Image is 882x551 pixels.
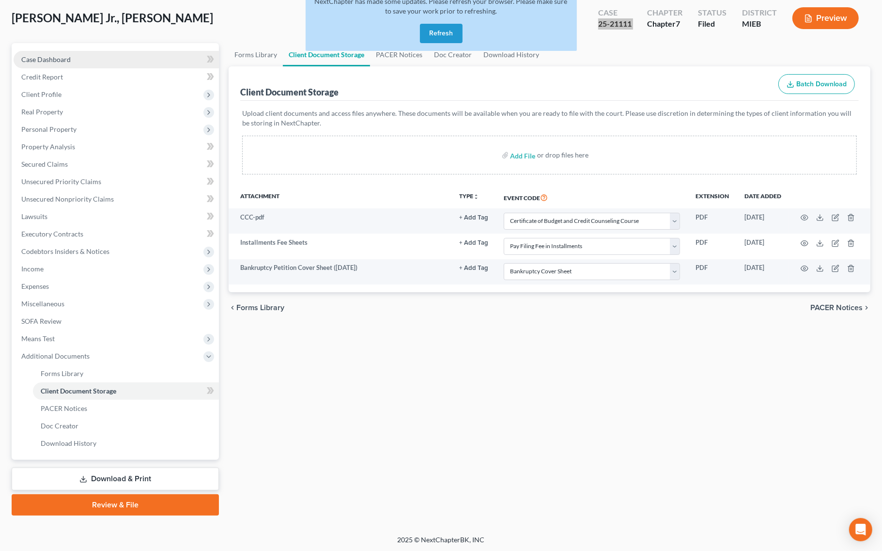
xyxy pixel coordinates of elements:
span: Income [21,265,44,273]
a: Client Document Storage [283,43,370,66]
span: 7 [676,19,680,28]
div: Chapter [647,18,682,30]
th: Date added [737,186,789,208]
span: Credit Report [21,73,63,81]
div: District [742,7,777,18]
a: Forms Library [229,43,283,66]
th: Event Code [496,186,688,208]
i: chevron_right [863,304,870,312]
td: CCC-pdf [229,208,451,234]
span: PACER Notices [810,304,863,312]
div: 25-21111 [598,18,632,30]
th: Attachment [229,186,451,208]
a: Download & Print [12,468,219,490]
span: Batch Download [796,80,847,88]
span: Case Dashboard [21,55,71,63]
span: Forms Library [236,304,284,312]
button: Batch Download [778,74,855,94]
span: Personal Property [21,125,77,133]
span: Means Test [21,334,55,343]
div: Case [598,7,632,18]
span: SOFA Review [21,317,62,325]
td: [DATE] [737,234,789,259]
td: Installments Fee Sheets [229,234,451,259]
span: Additional Documents [21,352,90,360]
div: Client Document Storage [240,86,339,98]
a: Property Analysis [14,138,219,156]
button: + Add Tag [459,215,488,221]
span: Client Profile [21,90,62,98]
span: Codebtors Insiders & Notices [21,247,109,255]
span: Forms Library [41,369,83,378]
i: unfold_more [473,194,479,200]
span: Secured Claims [21,160,68,168]
td: PDF [688,208,737,234]
span: Executory Contracts [21,230,83,238]
span: Doc Creator [41,422,78,430]
a: Forms Library [33,365,219,382]
button: TYPEunfold_more [459,193,479,200]
span: Expenses [21,282,49,290]
a: Unsecured Priority Claims [14,173,219,190]
td: PDF [688,234,737,259]
span: Miscellaneous [21,299,64,308]
a: + Add Tag [459,213,488,222]
i: chevron_left [229,304,236,312]
button: chevron_left Forms Library [229,304,284,312]
button: Refresh [420,24,463,43]
button: + Add Tag [459,265,488,271]
div: Status [698,7,727,18]
div: Open Intercom Messenger [849,518,872,541]
td: [DATE] [737,259,789,284]
a: Review & File [12,494,219,516]
span: PACER Notices [41,404,87,412]
button: PACER Notices chevron_right [810,304,870,312]
a: PACER Notices [33,400,219,417]
span: Download History [41,439,96,447]
div: or drop files here [538,150,589,160]
a: Executory Contracts [14,225,219,243]
span: Real Property [21,108,63,116]
a: Credit Report [14,68,219,86]
a: SOFA Review [14,313,219,330]
p: Upload client documents and access files anywhere. These documents will be available when you are... [242,109,857,128]
td: PDF [688,259,737,284]
a: + Add Tag [459,263,488,272]
a: Lawsuits [14,208,219,225]
a: Client Document Storage [33,382,219,400]
a: Case Dashboard [14,51,219,68]
span: [PERSON_NAME] Jr., [PERSON_NAME] [12,11,213,25]
button: Preview [792,7,859,29]
span: Unsecured Priority Claims [21,177,101,186]
span: Client Document Storage [41,387,116,395]
a: Unsecured Nonpriority Claims [14,190,219,208]
a: Download History [33,435,219,452]
span: Lawsuits [21,212,47,220]
div: Filed [698,18,727,30]
td: [DATE] [737,208,789,234]
div: Chapter [647,7,682,18]
a: + Add Tag [459,238,488,247]
span: Property Analysis [21,142,75,151]
a: Secured Claims [14,156,219,173]
td: Bankruptcy Petition Cover Sheet ([DATE]) [229,259,451,284]
div: MIEB [742,18,777,30]
button: + Add Tag [459,240,488,246]
a: Doc Creator [33,417,219,435]
th: Extension [688,186,737,208]
span: Unsecured Nonpriority Claims [21,195,114,203]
